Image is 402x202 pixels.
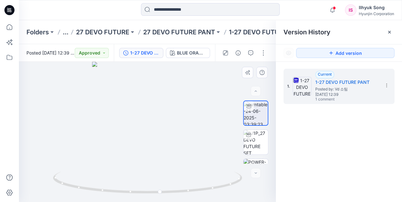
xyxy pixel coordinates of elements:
div: 1-27 DEVO FUTURE PANT [130,49,159,56]
button: 1-27 DEVO FUTURE PANT [119,48,163,58]
button: Close [387,30,392,35]
div: IS [345,4,356,16]
span: Posted [DATE] 12:39 by [26,49,75,56]
span: Current [318,72,332,77]
span: Version History [283,28,330,36]
span: [DATE] 12:39 [315,92,378,97]
button: Show Hidden Versions [283,48,294,58]
img: 1J1P_27 DEVO FUTURE SET [243,130,268,154]
button: BLUE ORANGE [166,48,210,58]
div: Hyunjin Corporation [359,11,394,16]
h5: 1-27 DEVO FUTURE PANT [315,78,378,86]
div: BLUE ORANGE [177,49,206,56]
a: Folders [26,28,49,37]
span: 1 comment [315,97,359,102]
a: 27 DEVO FUTURE [76,28,129,37]
img: turntable-24-06-2025-03:39:23 [244,101,268,125]
span: 1. [287,84,290,89]
img: POWER-SPORT-#-27-DEVO-FUTURE-PANTS-(26-44)-3DCW1-25.06.06-LAYOUT [243,159,268,183]
img: 1-27 DEVO FUTURE PANT [293,77,312,96]
p: 1-27 DEVO FUTURE PANT [229,28,306,37]
button: Add version [296,48,394,58]
button: Details [233,48,243,58]
span: Posted by: Vd 소팀 [315,86,378,92]
a: 27 DEVO FUTURE PANT [143,28,215,37]
div: Ilhyuk Song [359,4,394,11]
button: ... [63,28,68,37]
